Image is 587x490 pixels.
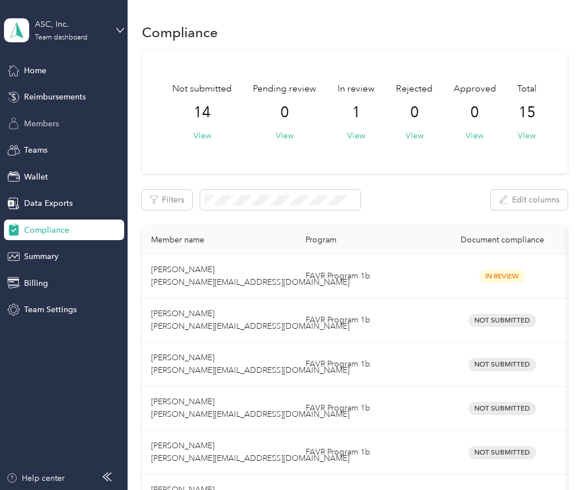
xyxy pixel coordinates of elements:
button: Help center [6,472,65,484]
button: View [276,130,293,142]
span: Approved [454,82,496,96]
span: 0 [410,103,419,122]
span: Compliance [24,224,69,236]
span: Not Submitted [469,446,536,459]
span: Team Settings [24,304,77,316]
div: Team dashboard [35,34,88,41]
span: Wallet [24,171,48,183]
span: Teams [24,144,47,156]
iframe: Everlance-gr Chat Button Frame [523,426,587,490]
span: [PERSON_NAME] [PERSON_NAME][EMAIL_ADDRESS][DOMAIN_NAME] [151,397,350,419]
div: ASC, Inc. [35,18,106,30]
button: View [193,130,211,142]
span: Billing [24,277,48,289]
span: [PERSON_NAME] [PERSON_NAME][EMAIL_ADDRESS][DOMAIN_NAME] [151,353,350,375]
span: Not Submitted [469,314,536,327]
button: Filters [142,190,192,210]
span: 14 [193,103,211,122]
span: 15 [518,103,536,122]
td: FAVR Program 1b [296,298,439,342]
td: FAVR Program 1b [296,342,439,387]
th: Program [296,226,439,254]
span: [PERSON_NAME] [PERSON_NAME][EMAIL_ADDRESS][DOMAIN_NAME] [151,265,350,287]
div: Document compliance [449,235,556,245]
span: Pending review [253,82,316,96]
h1: Compliance [142,26,218,38]
span: Data Exports [24,197,73,209]
button: View [466,130,483,142]
span: Not Submitted [469,358,536,371]
span: 1 [352,103,360,122]
span: In review [338,82,375,96]
span: 0 [280,103,289,122]
span: Summary [24,250,58,262]
span: Home [24,65,46,77]
span: Not Submitted [469,402,536,415]
span: Rejected [396,82,433,96]
button: Edit columns [491,190,568,210]
button: View [406,130,423,142]
button: View [518,130,536,142]
span: [PERSON_NAME] [PERSON_NAME][EMAIL_ADDRESS][DOMAIN_NAME] [151,441,350,463]
td: FAVR Program 1b [296,254,439,298]
span: 0 [470,103,479,122]
span: Reimbursements [24,91,86,103]
td: FAVR Program 1b [296,431,439,475]
span: Not submitted [172,82,232,96]
button: View [347,130,365,142]
span: Members [24,118,59,130]
span: In Review [479,270,525,283]
span: Total [517,82,537,96]
span: [PERSON_NAME] [PERSON_NAME][EMAIL_ADDRESS][DOMAIN_NAME] [151,309,350,331]
th: Member name [142,226,296,254]
td: FAVR Program 1b [296,387,439,431]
